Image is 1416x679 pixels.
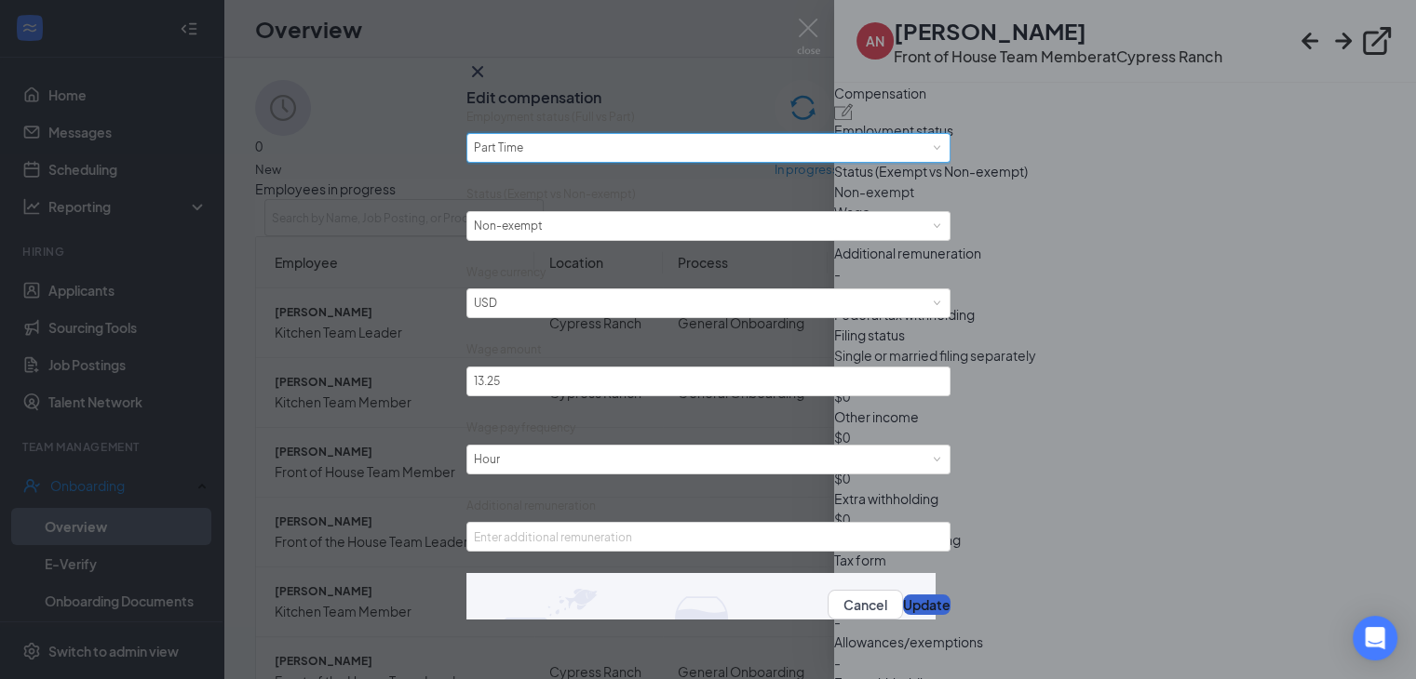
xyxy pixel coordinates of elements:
[466,342,542,356] label: Wage amount
[474,212,556,240] div: Non-exempt
[466,265,546,279] label: Wage currency
[466,499,596,513] label: Additional remuneration
[903,594,951,615] button: Update
[474,446,513,473] div: Hour
[474,134,536,162] div: Part Time
[466,522,951,552] input: Additional remuneration
[466,87,601,108] h3: Edit compensation
[466,420,575,434] label: Wage pay frequency
[466,187,636,201] label: Status (Exempt vs Non-exempt)
[474,289,510,317] div: USD
[466,60,489,83] button: Close
[828,590,903,619] button: Cancel
[467,367,950,395] input: Wage amount
[1353,616,1397,660] div: Open Intercom Messenger
[466,110,635,124] label: Employment status (Full vs Part)
[466,60,489,83] svg: Cross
